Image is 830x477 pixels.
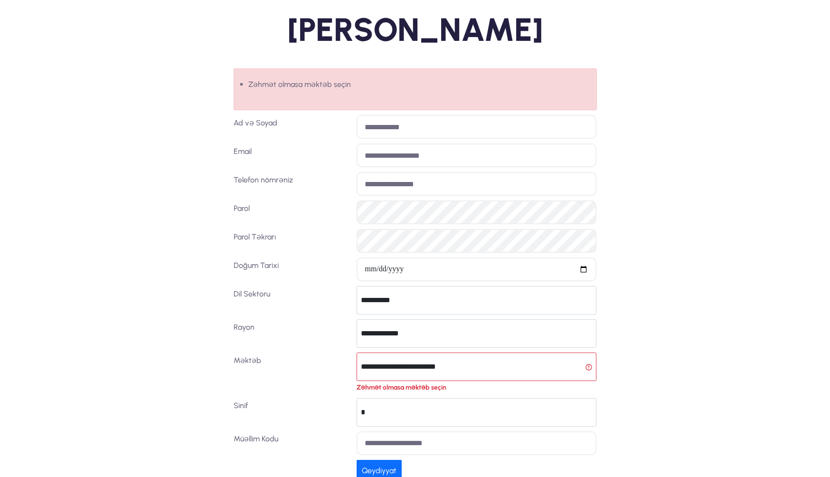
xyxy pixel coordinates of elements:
[230,172,353,196] label: Telefon nömrəniz
[230,115,353,139] label: Ad və Soyad
[230,398,353,427] label: Sinif
[141,10,689,49] h2: [PERSON_NAME]
[230,258,353,281] label: Doğum Tarixi
[230,143,353,167] label: Email
[357,383,446,391] strong: Zəhmət olmasa məktəb seçin
[230,286,353,315] label: Dil Sektoru
[230,200,353,224] label: Parol
[230,319,353,348] label: Rayon
[230,431,353,455] label: Müəllim Kodu
[230,353,353,393] label: Məktəb
[248,78,592,91] li: Zəhmət olmasa məktəb seçin
[230,229,353,253] label: Parol Təkrarı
